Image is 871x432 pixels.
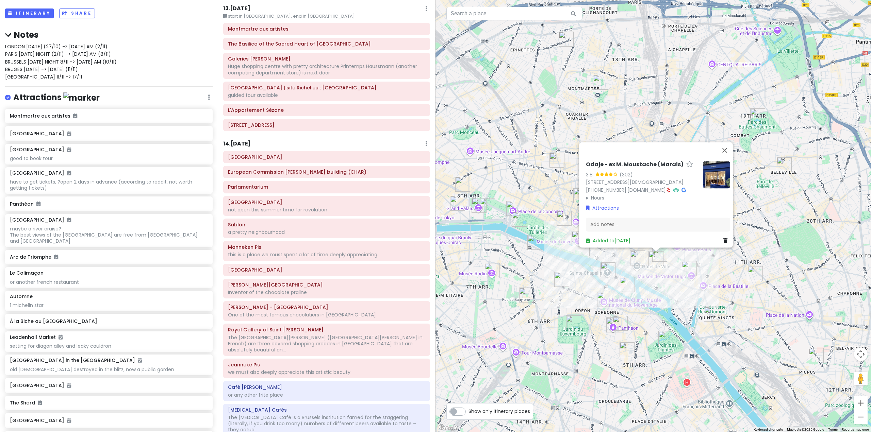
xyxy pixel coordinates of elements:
div: · · [586,161,697,202]
span: Show only itinerary places [469,408,530,415]
div: Automne [748,266,763,281]
i: Added to itinerary [138,358,142,363]
i: Google Maps [681,188,686,192]
span: Map data ©2025 Google [787,428,824,431]
div: The Basilica of the Sacred Heart of Paris [593,75,608,90]
h6: [GEOGRAPHIC_DATA] [10,131,208,137]
div: Bibliothèque nationale de France | site Richelieu : Bibliothèque de Recherche [573,188,588,203]
div: Montmartre aux artistes [559,32,574,47]
a: Attractions [586,204,619,212]
h6: [GEOGRAPHIC_DATA] in the [GEOGRAPHIC_DATA] [10,357,142,363]
div: have to get tickets, ?open 2 days in advance (according to reddit, not worth getting tickets) [10,179,208,191]
img: Google [437,423,460,432]
h6: Royal Gallery of Saint Hubert [228,327,425,333]
h6: Manneken Pis [228,244,425,250]
div: À la Biche au Bois [704,307,719,322]
i: Added to itinerary [67,131,71,136]
h6: [GEOGRAPHIC_DATA] [10,417,208,424]
div: La Promenade Plantée [809,348,824,363]
a: Terms (opens in new tab) [828,428,838,431]
h6: 14 . [DATE] [223,140,251,148]
div: old [DEMOGRAPHIC_DATA] destroyed in the blitz, now a public garden [10,366,208,373]
a: [STREET_ADDRESS][DEMOGRAPHIC_DATA] [586,179,684,186]
div: Place des Vosges [682,261,697,276]
a: Report a map error [842,428,869,431]
h6: European Commission Charlemagne building (CHAR) [228,169,425,175]
a: Star place [686,161,693,168]
button: Map camera controls [854,347,868,361]
div: Le Bon Marché [519,288,534,303]
div: Place de la Concorde [506,201,521,216]
h6: Parlamentarium [228,184,425,190]
i: Added to itinerary [36,202,40,206]
div: this is a place we must spent a lot of time deeply appreciating. [228,252,425,258]
div: Odaje - ex M. Moustache (Marais) [648,251,663,266]
div: Musée de l'Orangerie [512,212,527,227]
div: good to book tour [10,155,208,161]
span: LONDON [DATE] (27/10) -> [DATE] AM (2/11) PARIS [DATE] NIGHT (2/11) -> [DATE] AM (8/11) BRUSSELS ... [5,43,117,81]
button: Close [717,142,733,158]
i: Added to itinerary [67,418,71,423]
button: Share [59,8,95,18]
h6: Pierre Marcolini - Brussel Koninginnegalerij [228,304,425,310]
a: Delete place [723,237,730,244]
div: 3.8 [586,171,595,178]
div: Rue Mouffetard [620,342,635,357]
h4: Notes [5,30,213,40]
h6: 12 Rue d'Uzès [228,122,425,128]
input: Search a place [446,7,582,20]
i: Added to itinerary [73,114,77,118]
i: Added to itinerary [54,255,58,259]
button: Keyboard shortcuts [754,427,783,432]
div: Musée d'Orsay [527,235,542,250]
h6: Parc du Cinquantenaire [228,154,425,160]
button: Zoom in [854,396,868,410]
h6: Odaje - ex M. Moustache (Marais) [586,161,684,168]
small: start in [GEOGRAPHIC_DATA], end in [GEOGRAPHIC_DATA] [223,13,430,20]
div: a pretty neighbourhood [228,229,425,235]
div: Panthéon [606,317,621,332]
div: Rue Saint-Honoré [557,211,572,226]
img: Picture of the place [703,161,730,188]
h6: Montmartre aux artistes [228,26,425,32]
div: maybe a river cruise? The best views of the [GEOGRAPHIC_DATA] are free from [GEOGRAPHIC_DATA] and... [10,226,208,244]
h6: Le Colimaçon [10,270,44,276]
img: marker [63,92,100,103]
h6: Royal Palace of Brussels [228,199,425,205]
div: The [GEOGRAPHIC_DATA][PERSON_NAME] ([GEOGRAPHIC_DATA][PERSON_NAME] in French) are three covered s... [228,334,425,353]
i: Added to itinerary [67,218,71,222]
div: Galeries Lafayette Haussmann [549,153,564,168]
div: Jardin des Plantes [658,331,673,346]
summary: Hours [586,194,697,202]
div: Huge shopping centre with pretty architecture Printemps Haussmann (another competing department s... [228,63,425,75]
h6: À la Biche au [GEOGRAPHIC_DATA] [10,318,208,324]
div: or another french restaurant [10,279,208,285]
h6: L'Appartement Sézane [228,107,425,113]
h6: [GEOGRAPHIC_DATA] [10,217,71,223]
h6: NEUHAUS Bruxelles Grand Place [228,282,425,288]
div: One of the most famous chocolatiers in [GEOGRAPHIC_DATA] [228,312,425,318]
div: Parc des Buttes-Chaumont [750,108,765,123]
div: Musée Rodin [485,263,500,278]
h6: Grand Place [228,267,425,273]
h6: The Shard [10,400,208,406]
div: Grand Palais [472,198,487,213]
i: Added to itinerary [67,171,71,175]
button: Itinerary [5,8,54,18]
div: or any other frite place [228,392,425,398]
div: La Samaritaine [589,241,604,256]
div: Jardin du Luxembourg [566,315,581,330]
i: Added to itinerary [59,335,63,340]
i: Added to itinerary [67,383,71,388]
div: Notre-Dame Cathedral of Paris [620,277,635,292]
h6: Automne [10,293,33,299]
button: Zoom out [854,410,868,424]
a: [DOMAIN_NAME] [627,187,666,193]
h6: Panthéon [10,201,208,207]
a: Click to see this area on Google Maps [437,423,460,432]
div: Champs-Élysées [455,177,470,192]
div: La Galerie Dior [450,196,465,211]
div: Musée de Cluny [597,292,612,307]
button: Drag Pegman onto the map to open Street View [854,372,868,385]
h6: The Basilica of the Sacred Heart of Paris [228,41,425,47]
